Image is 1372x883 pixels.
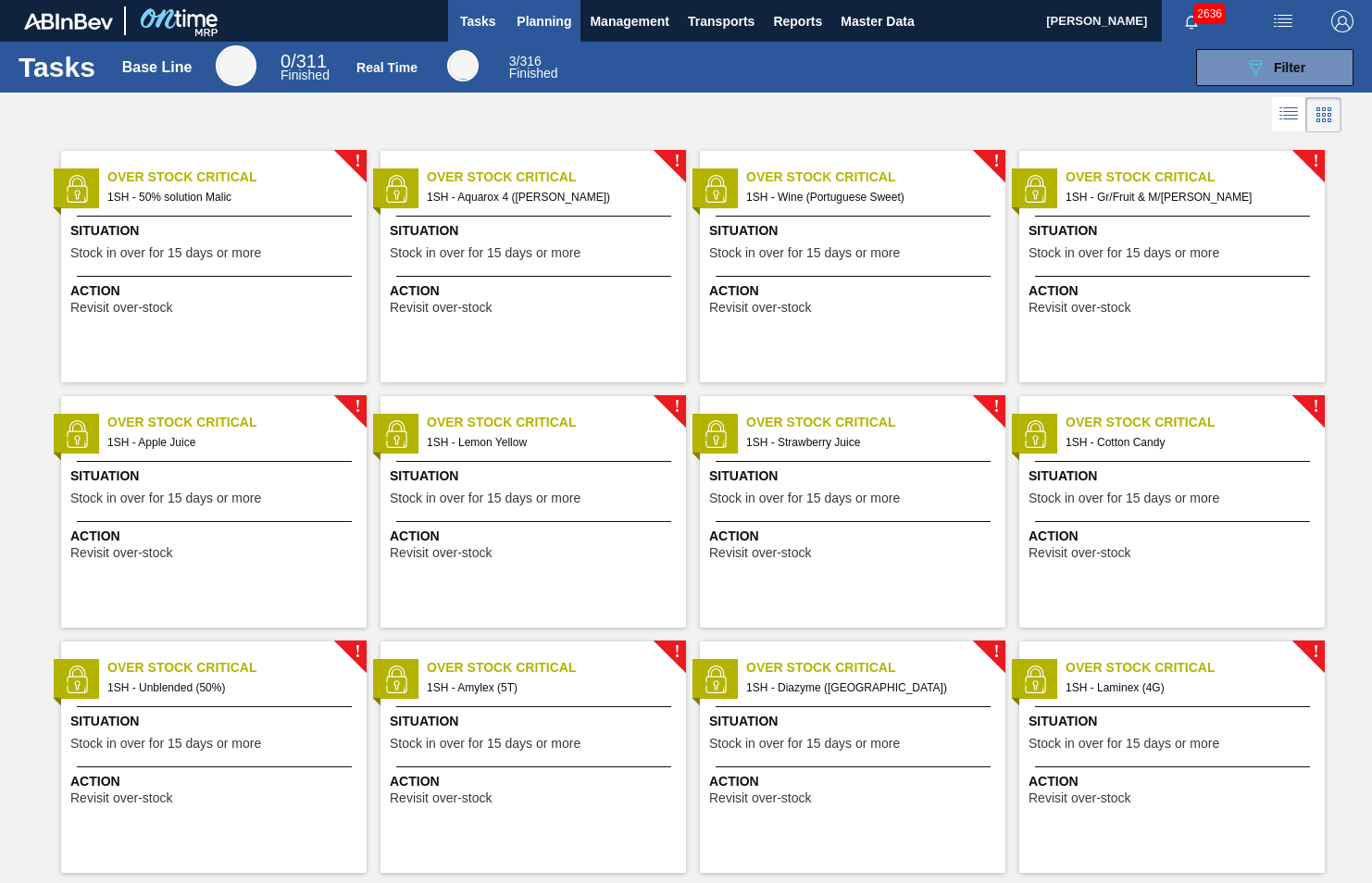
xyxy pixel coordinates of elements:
[107,187,352,207] span: 1SH - 50% solution Malic
[390,772,681,791] span: Action
[70,712,362,731] span: Situation
[509,56,558,80] div: Real Time
[1066,432,1310,453] span: 1SH - Cotton Candy
[746,168,1005,187] span: Over Stock Critical
[390,546,492,560] span: Revisit over-stock
[993,645,999,659] span: !
[674,645,680,659] span: !
[24,13,113,30] img: TNhmsLtSVTkK8tSr43FrP2fwEKptu5GPRR3wAAAABJRU5ErkJggg==
[1313,645,1318,659] span: !
[993,155,999,168] span: !
[1029,491,1219,505] span: Stock in over for 15 days or more
[390,791,492,805] span: Revisit over-stock
[1331,10,1353,32] img: Logout
[709,546,811,560] span: Revisit over-stock
[702,420,730,448] img: status
[1306,97,1341,132] div: Card Vision
[70,527,362,546] span: Action
[1066,413,1325,432] span: Over Stock Critical
[427,168,686,187] span: Over Stock Critical
[281,51,327,71] span: / 311
[70,772,362,791] span: Action
[355,400,360,414] span: !
[841,10,914,32] span: Master Data
[70,301,172,315] span: Revisit over-stock
[390,491,580,505] span: Stock in over for 15 days or more
[390,737,580,751] span: Stock in over for 15 days or more
[1066,658,1325,678] span: Over Stock Critical
[746,413,1005,432] span: Over Stock Critical
[1196,49,1353,86] button: Filter
[63,175,91,203] img: status
[1272,97,1306,132] div: List Vision
[674,155,680,168] span: !
[1029,546,1130,560] span: Revisit over-stock
[107,658,367,678] span: Over Stock Critical
[1272,10,1294,32] img: userActions
[107,168,367,187] span: Over Stock Critical
[746,187,991,207] span: 1SH - Wine (Portuguese Sweet)
[702,175,730,203] img: status
[1029,527,1320,546] span: Action
[1313,155,1318,168] span: !
[674,400,680,414] span: !
[70,491,261,505] span: Stock in over for 15 days or more
[1029,737,1219,751] span: Stock in over for 15 days or more
[1029,466,1320,486] span: Situation
[382,175,410,203] img: status
[709,737,900,751] span: Stock in over for 15 days or more
[746,678,991,698] span: 1SH - Diazyme (MA)
[709,527,1001,546] span: Action
[70,466,362,486] span: Situation
[355,155,360,168] span: !
[281,54,330,81] div: Base Line
[509,54,517,68] span: 3
[63,665,91,693] img: status
[709,246,900,260] span: Stock in over for 15 days or more
[122,59,193,76] div: Base Line
[390,466,681,486] span: Situation
[1066,168,1325,187] span: Over Stock Critical
[355,645,360,659] span: !
[63,420,91,448] img: status
[1021,175,1049,203] img: status
[457,10,498,32] span: Tasks
[1029,791,1130,805] span: Revisit over-stock
[70,737,261,751] span: Stock in over for 15 days or more
[1066,678,1310,698] span: 1SH - Laminex (4G)
[517,10,571,32] span: Planning
[70,791,172,805] span: Revisit over-stock
[427,658,686,678] span: Over Stock Critical
[746,432,991,453] span: 1SH - Strawberry Juice
[709,466,1001,486] span: Situation
[709,791,811,805] span: Revisit over-stock
[993,400,999,414] span: !
[281,68,330,82] span: Finished
[70,221,362,241] span: Situation
[590,10,669,32] span: Management
[390,527,681,546] span: Action
[107,413,367,432] span: Over Stock Critical
[390,221,681,241] span: Situation
[107,678,352,698] span: 1SH - Unblended (50%)
[709,491,900,505] span: Stock in over for 15 days or more
[382,420,410,448] img: status
[382,665,410,693] img: status
[709,772,1001,791] span: Action
[427,678,671,698] span: 1SH - Amylex (5T)
[709,281,1001,301] span: Action
[107,432,352,453] span: 1SH - Apple Juice
[1066,187,1310,207] span: 1SH - Gr/Fruit & M/Berry
[427,413,686,432] span: Over Stock Critical
[19,56,95,78] h1: Tasks
[1029,221,1320,241] span: Situation
[709,221,1001,241] span: Situation
[1274,60,1305,75] span: Filter
[390,281,681,301] span: Action
[1029,712,1320,731] span: Situation
[709,301,811,315] span: Revisit over-stock
[1313,400,1318,414] span: !
[427,187,671,207] span: 1SH - Aquarox 4 (Rosemary)
[390,301,492,315] span: Revisit over-stock
[1193,4,1226,24] span: 2636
